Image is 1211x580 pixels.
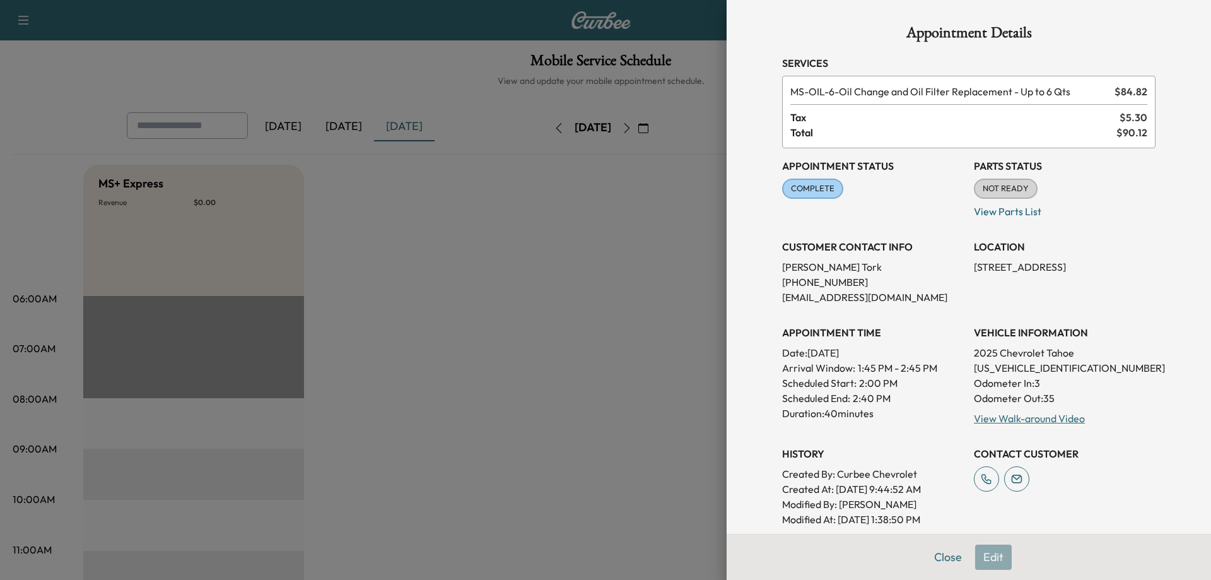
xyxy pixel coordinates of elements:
h3: CONTACT CUSTOMER [974,446,1155,461]
p: Created At : [DATE] 9:44:52 AM [782,482,964,497]
span: Total [790,125,1116,140]
p: Odometer Out: 35 [974,391,1155,406]
span: COMPLETE [783,182,842,195]
span: 1:45 PM - 2:45 PM [858,360,937,376]
p: 2:40 PM [853,391,891,406]
h1: Appointment Details [782,25,1155,45]
p: Duration: 40 minutes [782,406,964,421]
p: [STREET_ADDRESS] [974,259,1155,275]
p: 2025 Chevrolet Tahoe [974,345,1155,360]
p: [US_VEHICLE_IDENTIFICATION_NUMBER] [974,360,1155,376]
p: View Parts List [974,199,1155,219]
p: Created By : Curbee Chevrolet [782,466,964,482]
h3: APPOINTMENT TIME [782,325,964,340]
p: Modified At : [DATE] 1:38:50 PM [782,512,964,527]
p: [PHONE_NUMBER] [782,275,964,290]
h3: History [782,446,964,461]
p: 2:00 PM [859,376,898,391]
h3: Parts Status [974,158,1155,174]
span: $ 90.12 [1116,125,1147,140]
span: Oil Change and Oil Filter Replacement - Up to 6 Qts [790,84,1109,99]
p: Scheduled End: [782,391,850,406]
h3: CUSTOMER CONTACT INFO [782,239,964,254]
p: Scheduled Start: [782,376,857,391]
p: [PERSON_NAME] Tork [782,259,964,275]
a: View Walk-around Video [974,412,1085,425]
span: NOT READY [975,182,1036,195]
h3: Services [782,56,1155,71]
p: Odometer In: 3 [974,376,1155,391]
h3: VEHICLE INFORMATION [974,325,1155,340]
h3: Appointment Status [782,158,964,174]
p: Modified By : [PERSON_NAME] [782,497,964,512]
span: Tax [790,110,1120,125]
button: Close [926,545,970,570]
h3: LOCATION [974,239,1155,254]
p: [EMAIL_ADDRESS][DOMAIN_NAME] [782,290,964,305]
span: $ 5.30 [1120,110,1147,125]
span: $ 84.82 [1114,84,1147,99]
p: Date: [DATE] [782,345,964,360]
p: Arrival Window: [782,360,964,376]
